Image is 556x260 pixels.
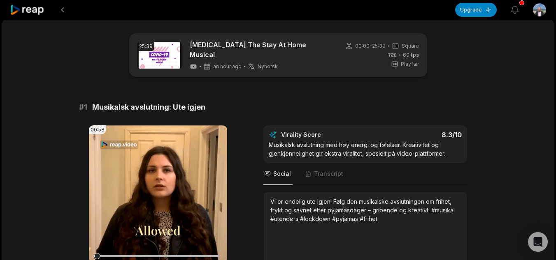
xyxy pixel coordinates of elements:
span: Nynorsk [258,63,278,70]
span: an hour ago [213,63,242,70]
span: Playfair [401,60,419,68]
div: Vi er endelig ute igjen! Følg den musikalske avslutningen om frihet, frykt og savnet etter pyjama... [270,197,460,223]
span: Social [273,170,291,178]
span: 60 [403,51,419,59]
span: 00:00 - 25:39 [355,42,386,50]
span: # 1 [79,101,87,113]
nav: Tabs [263,163,467,185]
span: Musikalsk avslutning: Ute igjen [92,101,205,113]
div: 8.3 /10 [374,131,462,139]
div: Musikalsk avslutning med høy energi og følelser. Kreativitet og gjenkjennelighet gir ekstra viral... [269,140,462,158]
span: Square [402,42,419,50]
span: Transcript [314,170,343,178]
div: Virality Score [281,131,370,139]
button: Upgrade [455,3,497,17]
div: Open Intercom Messenger [528,232,548,252]
span: fps [411,52,419,58]
a: [MEDICAL_DATA] The Stay At Home Musical [190,40,332,60]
